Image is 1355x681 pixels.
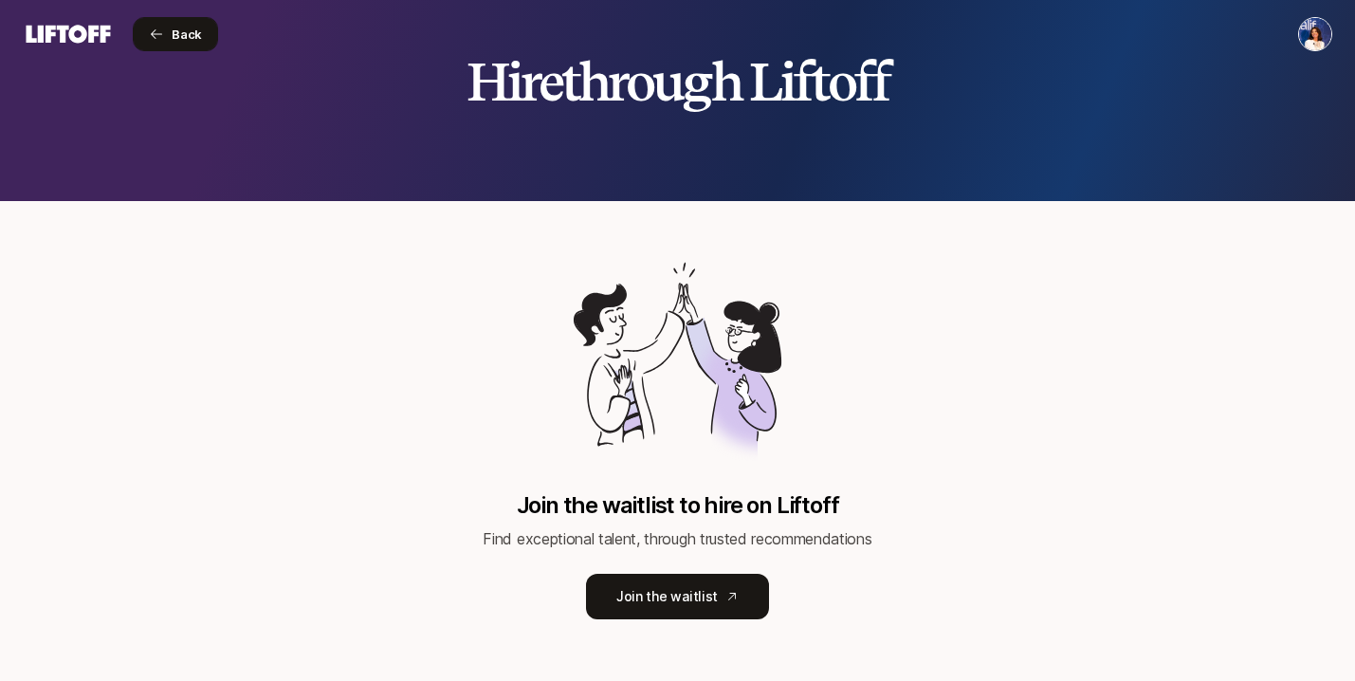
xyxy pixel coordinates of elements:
[133,17,218,51] button: Back
[172,25,202,44] span: Back
[1298,17,1332,51] button: Afra Nehal
[1299,18,1331,50] img: Afra Nehal
[467,53,889,110] h2: Hire
[517,492,839,519] p: Join the waitlist to hire on Liftoff
[483,526,871,551] p: Find exceptional talent, through trusted recommendations
[561,49,888,114] span: through Liftoff
[586,574,769,619] a: Join the waitlist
